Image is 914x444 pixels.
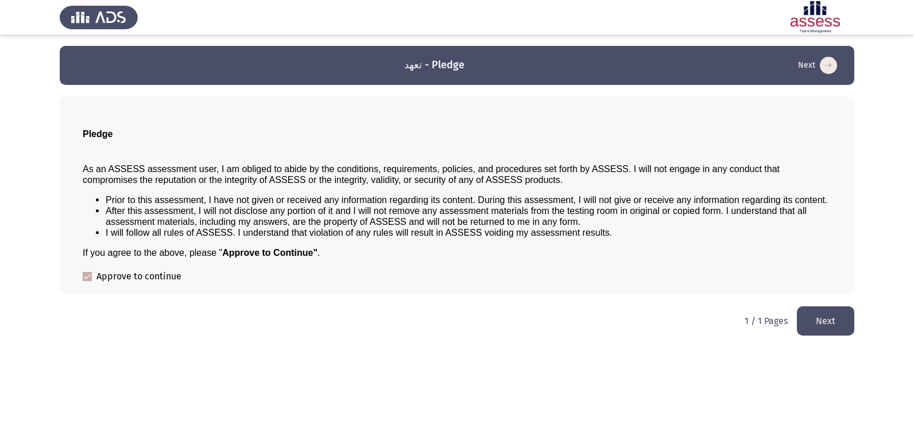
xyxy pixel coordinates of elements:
[222,248,317,258] b: Approve to Continue"
[795,56,841,75] button: load next page
[776,1,854,33] img: Assessment logo of ASSESS Employability - EBI
[745,316,788,326] p: 1 / 1 Pages
[106,206,807,227] span: After this assessment, I will not disclose any portion of it and I will not remove any assessment...
[83,129,113,139] span: Pledge
[106,228,612,237] span: I will follow all rules of ASSESS. I understand that violation of any rules will result in ASSESS...
[60,1,138,33] img: Assess Talent Management logo
[106,195,828,205] span: Prior to this assessment, I have not given or received any information regarding its content. Dur...
[83,248,320,258] span: If you agree to the above, please " .
[83,164,780,185] span: As an ASSESS assessment user, I am obliged to abide by the conditions, requirements, policies, an...
[404,58,464,72] h3: تعهد - Pledge
[96,270,181,283] span: Approve to continue
[797,306,854,336] button: load next page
